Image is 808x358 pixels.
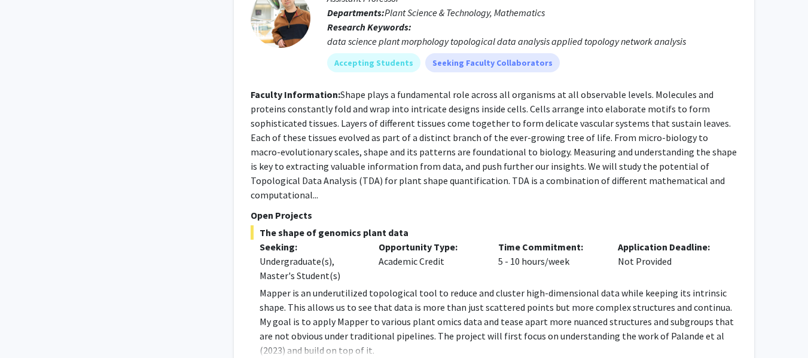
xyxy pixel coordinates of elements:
div: Not Provided [609,240,728,283]
fg-read-more: Shape plays a fundamental role across all organisms at all observable levels. Molecules and prote... [251,88,737,201]
b: Departments: [327,7,385,19]
b: Research Keywords: [327,21,411,33]
div: Academic Credit [370,240,489,283]
p: Mapper is an underutilized topological tool to reduce and cluster high-dimensional data while kee... [260,286,737,357]
span: Plant Science & Technology, Mathematics [385,7,545,19]
p: Time Commitment: [498,240,600,254]
div: 5 - 10 hours/week [489,240,609,283]
p: Opportunity Type: [379,240,480,254]
p: Open Projects [251,208,737,222]
mat-chip: Seeking Faculty Collaborators [425,53,560,72]
span: The shape of genomics plant data [251,225,737,240]
iframe: Chat [9,304,51,349]
div: Undergraduate(s), Master's Student(s) [260,254,361,283]
div: data science plant morphology topological data analysis applied topology network analysis [327,34,737,48]
p: Application Deadline: [618,240,719,254]
b: Faculty Information: [251,88,340,100]
mat-chip: Accepting Students [327,53,420,72]
p: Seeking: [260,240,361,254]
